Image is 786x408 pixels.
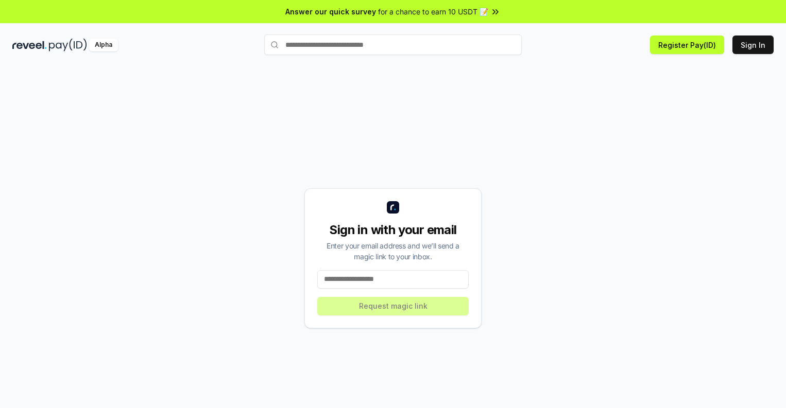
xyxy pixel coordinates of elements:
span: Answer our quick survey [285,6,376,17]
div: Enter your email address and we’ll send a magic link to your inbox. [317,240,469,262]
img: reveel_dark [12,39,47,51]
button: Sign In [732,36,774,54]
img: pay_id [49,39,87,51]
button: Register Pay(ID) [650,36,724,54]
img: logo_small [387,201,399,214]
span: for a chance to earn 10 USDT 📝 [378,6,488,17]
div: Sign in with your email [317,222,469,238]
div: Alpha [89,39,118,51]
